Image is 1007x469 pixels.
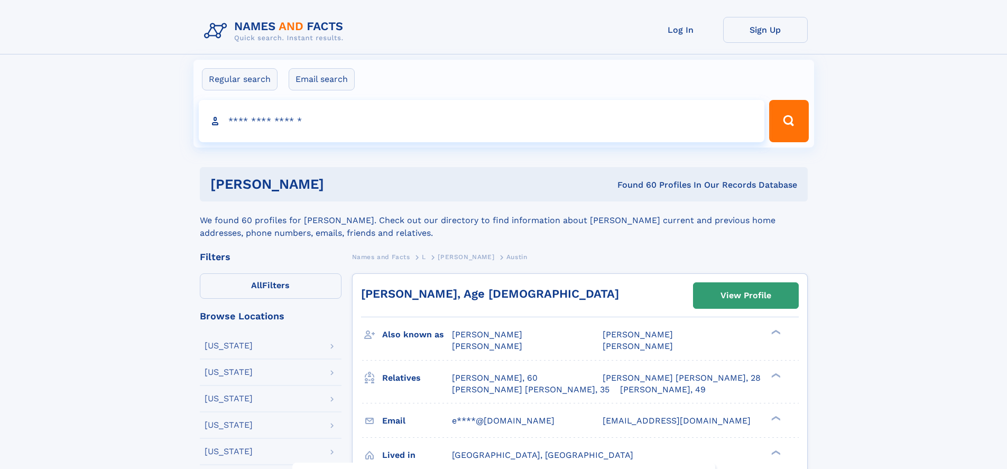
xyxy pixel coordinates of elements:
span: [PERSON_NAME] [603,329,673,339]
div: We found 60 profiles for [PERSON_NAME]. Check out our directory to find information about [PERSON... [200,201,808,240]
span: [PERSON_NAME] [452,329,522,339]
div: View Profile [720,283,771,308]
a: Log In [639,17,723,43]
h1: [PERSON_NAME] [210,178,471,191]
input: search input [199,100,765,142]
a: [PERSON_NAME] [PERSON_NAME], 28 [603,372,761,384]
div: [US_STATE] [205,342,253,350]
a: Sign Up [723,17,808,43]
div: ❯ [769,415,781,421]
label: Email search [289,68,355,90]
div: [US_STATE] [205,447,253,456]
a: L [422,250,426,263]
div: ❯ [769,329,781,336]
span: All [251,280,262,290]
div: Filters [200,252,341,262]
a: Names and Facts [352,250,410,263]
label: Filters [200,273,341,299]
div: ❯ [769,449,781,456]
a: View Profile [694,283,798,308]
span: [PERSON_NAME] [438,253,494,261]
a: [PERSON_NAME] [PERSON_NAME], 35 [452,384,609,396]
span: [PERSON_NAME] [603,341,673,351]
a: [PERSON_NAME], 60 [452,372,538,384]
a: [PERSON_NAME], Age [DEMOGRAPHIC_DATA] [361,287,619,300]
h3: Lived in [382,446,452,464]
h3: Email [382,412,452,430]
label: Regular search [202,68,278,90]
div: Found 60 Profiles In Our Records Database [470,179,797,191]
div: ❯ [769,372,781,379]
a: [PERSON_NAME] [438,250,494,263]
a: [PERSON_NAME], 49 [620,384,706,396]
div: Browse Locations [200,311,341,321]
div: [US_STATE] [205,421,253,429]
div: [US_STATE] [205,394,253,403]
h3: Also known as [382,326,452,344]
span: [EMAIL_ADDRESS][DOMAIN_NAME] [603,416,751,426]
span: [PERSON_NAME] [452,341,522,351]
div: [US_STATE] [205,368,253,376]
span: [GEOGRAPHIC_DATA], [GEOGRAPHIC_DATA] [452,450,633,460]
img: Logo Names and Facts [200,17,352,45]
h3: Relatives [382,369,452,387]
span: Austin [506,253,528,261]
span: L [422,253,426,261]
button: Search Button [769,100,808,142]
